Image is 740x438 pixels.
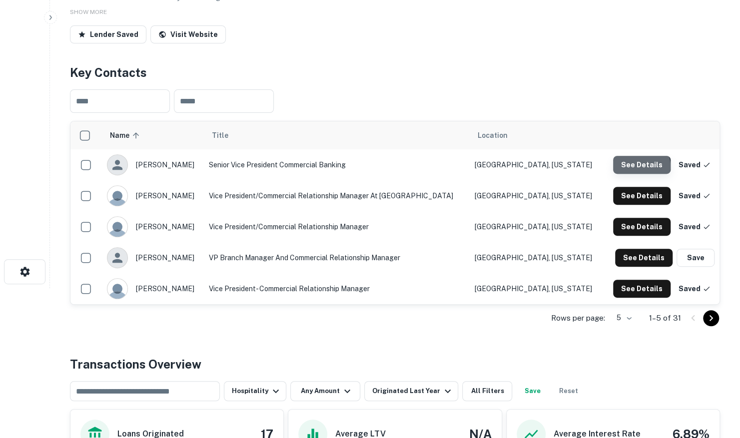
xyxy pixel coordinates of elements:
button: Saved [675,156,715,174]
div: [PERSON_NAME] [107,216,199,237]
button: See Details [615,249,673,267]
button: See Details [613,156,671,174]
button: Go to next page [703,310,719,326]
div: [PERSON_NAME] [107,154,199,175]
button: All Filters [462,381,512,401]
td: [GEOGRAPHIC_DATA], [US_STATE] [470,211,603,242]
img: 9c8pery4andzj6ohjkjp54ma2 [107,186,127,206]
th: Title [204,121,470,149]
button: Lender Saved [70,25,146,43]
span: SHOW MORE [70,8,107,15]
td: [GEOGRAPHIC_DATA], [US_STATE] [470,180,603,211]
h4: Key Contacts [70,63,720,81]
td: Vice President/Commercial Relationship Manager at [GEOGRAPHIC_DATA] [204,180,470,211]
div: [PERSON_NAME] [107,185,199,206]
td: Senior Vice President Commercial Banking [204,149,470,180]
div: Originated Last Year [372,385,454,397]
span: Location [478,129,508,141]
span: Title [212,129,241,141]
div: [PERSON_NAME] [107,278,199,299]
div: [PERSON_NAME] [107,247,199,268]
button: Saved [675,187,715,205]
td: [GEOGRAPHIC_DATA], [US_STATE] [470,149,603,180]
button: See Details [613,187,671,205]
td: [GEOGRAPHIC_DATA], [US_STATE] [470,242,603,273]
button: Reset [552,381,584,401]
td: Vice President/Commercial Relationship Manager [204,211,470,242]
img: 9c8pery4andzj6ohjkjp54ma2 [107,279,127,299]
img: 9c8pery4andzj6ohjkjp54ma2 [107,217,127,237]
div: 5 [609,311,633,325]
iframe: Chat Widget [690,358,740,406]
p: Rows per page: [551,312,605,324]
button: Hospitality [224,381,286,401]
button: See Details [613,218,671,236]
th: Name [102,121,204,149]
p: 1–5 of 31 [649,312,681,324]
td: VP Branch Manager and Commercial Relationship Manager [204,242,470,273]
td: Vice President- Commercial Relationship Manager [204,273,470,304]
button: Any Amount [290,381,360,401]
button: Saved [675,218,715,236]
th: Location [470,121,603,149]
button: See Details [613,280,671,298]
button: Originated Last Year [364,381,458,401]
h4: Transactions Overview [70,355,201,373]
div: scrollable content [70,121,720,304]
button: Save [677,249,715,267]
span: Name [110,129,142,141]
a: Visit Website [150,25,226,43]
button: Save your search to get updates of matches that match your search criteria. [516,381,548,401]
td: [GEOGRAPHIC_DATA], [US_STATE] [470,273,603,304]
button: Saved [675,280,715,298]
